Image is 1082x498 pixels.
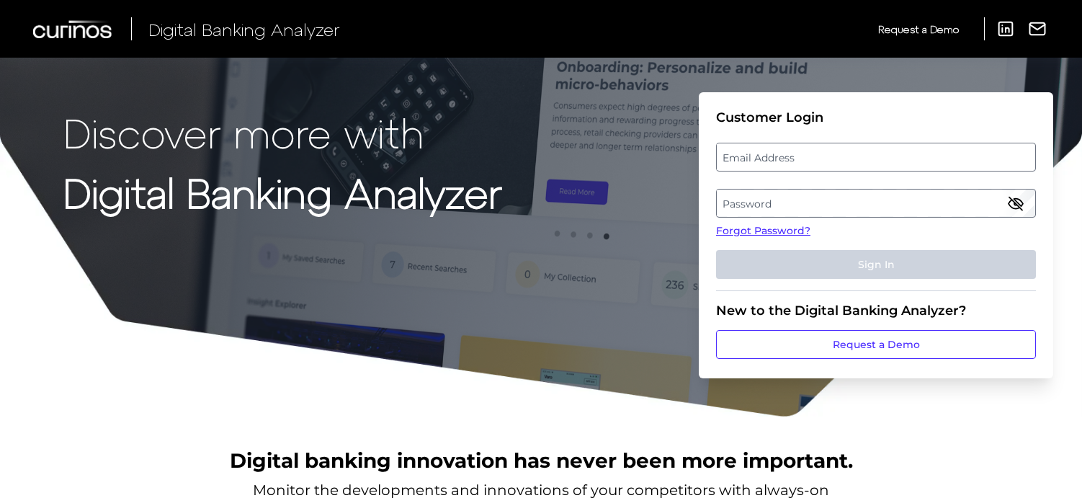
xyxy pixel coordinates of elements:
img: Curinos [33,20,114,38]
h2: Digital banking innovation has never been more important. [230,447,853,474]
a: Request a Demo [716,330,1036,359]
span: Request a Demo [878,23,959,35]
label: Email Address [717,144,1034,170]
a: Forgot Password? [716,223,1036,239]
div: Customer Login [716,110,1036,125]
div: New to the Digital Banking Analyzer? [716,303,1036,319]
strong: Digital Banking Analyzer [63,168,502,216]
span: Digital Banking Analyzer [148,19,340,40]
p: Discover more with [63,110,502,155]
label: Password [717,190,1034,216]
a: Request a Demo [878,17,959,41]
button: Sign In [716,250,1036,279]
